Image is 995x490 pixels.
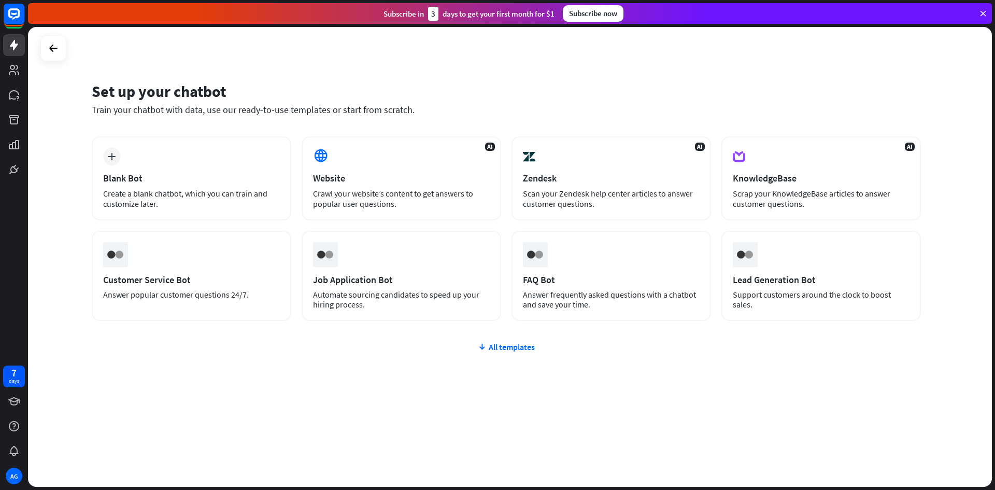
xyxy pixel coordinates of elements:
a: 7 days [3,366,25,387]
div: AG [6,468,22,484]
div: days [9,377,19,385]
div: Subscribe in days to get your first month for $1 [383,7,555,21]
div: 3 [428,7,438,21]
div: 7 [11,368,17,377]
div: Subscribe now [563,5,623,22]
